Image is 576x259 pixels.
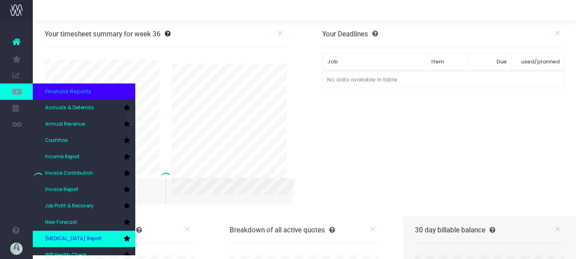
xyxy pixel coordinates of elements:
[45,186,78,194] span: Invoice Report
[33,116,135,133] a: Annual Revenue
[427,53,469,70] th: Item: activate to sort column ascending
[33,100,135,116] a: Accruals & Deferrals
[45,252,87,259] span: WIP Health Check
[45,153,80,161] span: Income Report
[45,235,102,243] span: [MEDICAL_DATA] Report
[33,231,135,247] a: [MEDICAL_DATA] Report
[323,71,564,88] td: No data available in table
[33,198,135,214] a: Job Profit & Recovery
[126,111,186,126] span: Processing data...
[45,88,91,96] span: Financial Reports
[33,133,135,149] a: Cashflow
[33,214,135,231] a: New Forecast
[230,226,335,234] h3: Breakdown of all active quotes
[45,121,85,128] span: Annual Revenue
[33,182,135,198] a: Invoice Report
[33,149,135,165] a: Income Report
[45,137,68,144] span: Cashflow
[10,243,23,255] img: images/default_profile_image.png
[511,53,564,70] th: used/planned: activate to sort column ascending
[45,170,93,177] span: Invoice Contribution
[469,53,512,70] th: Due: activate to sort column ascending
[45,104,94,112] span: Accruals & Deferrals
[323,53,427,70] th: Job: activate to sort column ascending
[33,165,135,182] a: Invoice Contribution
[45,203,94,210] span: Job Profit & Recovery
[45,219,77,226] span: New Forecast
[322,30,378,38] h3: Your Deadlines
